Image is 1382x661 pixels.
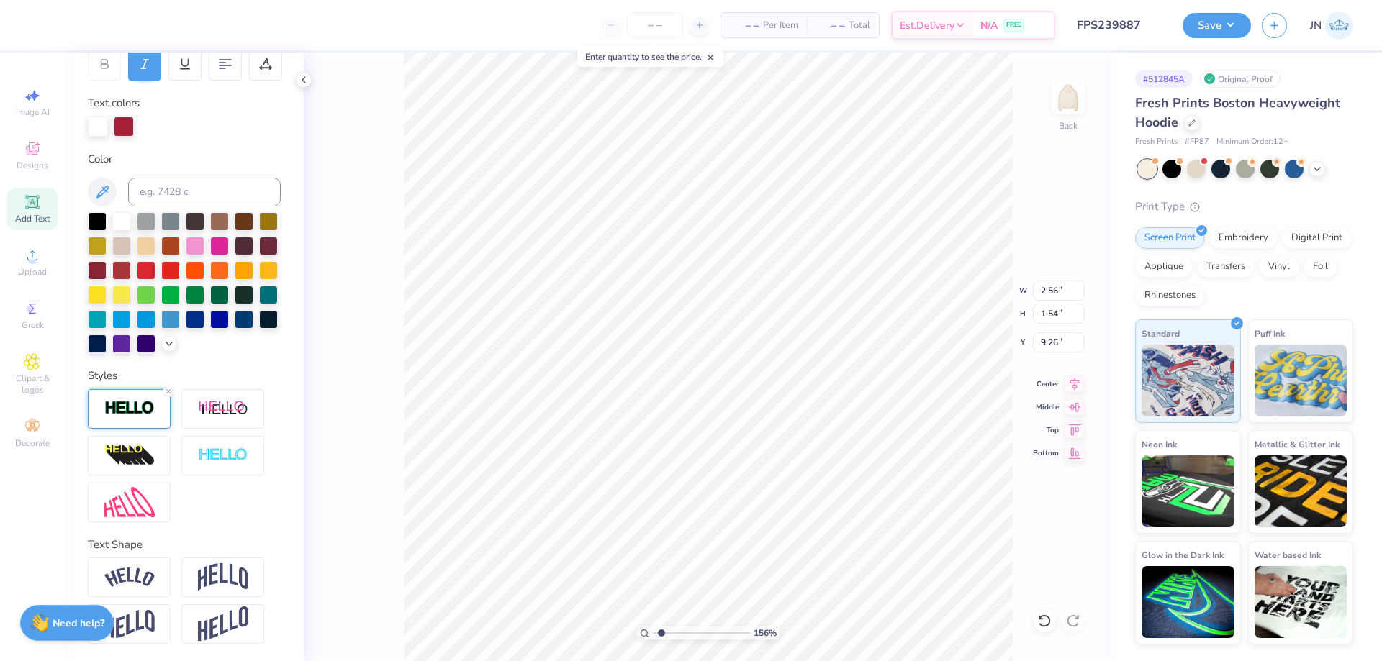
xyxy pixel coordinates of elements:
span: Add Text [15,213,50,224]
span: Fresh Prints Boston Heavyweight Hoodie [1135,94,1340,131]
img: Water based Ink [1255,566,1347,638]
img: Standard [1142,345,1234,416]
img: Shadow [198,400,248,418]
span: JN [1310,17,1322,34]
div: Digital Print [1282,227,1352,249]
img: Jacky Noya [1325,12,1353,40]
img: Arch [198,563,248,591]
span: Upload [18,266,47,278]
span: Water based Ink [1255,547,1321,562]
label: Text colors [88,95,140,111]
img: 3d Illusion [104,444,155,467]
div: Screen Print [1135,227,1205,249]
input: Untitled Design [1066,11,1172,40]
span: Glow in the Dark Ink [1142,547,1224,562]
div: Color [88,151,281,168]
span: Center [1033,379,1059,389]
div: Transfers [1197,256,1255,278]
div: Vinyl [1259,256,1299,278]
button: Save [1183,13,1251,38]
div: # 512845A [1135,70,1193,88]
span: – – [730,18,759,33]
span: N/A [980,18,998,33]
img: Metallic & Glitter Ink [1255,455,1347,527]
div: Foil [1304,256,1337,278]
div: Enter quantity to see the price. [577,47,723,67]
div: Print Type [1135,199,1353,215]
span: Top [1033,425,1059,435]
span: Puff Ink [1255,326,1285,341]
span: Fresh Prints [1135,136,1178,148]
span: 156 % [754,626,777,639]
input: – – [627,12,683,38]
span: Decorate [15,437,50,449]
img: Neon Ink [1142,455,1234,527]
img: Glow in the Dark Ink [1142,566,1234,638]
span: Greek [22,319,44,331]
span: Metallic & Glitter Ink [1255,437,1340,452]
span: Est. Delivery [900,18,954,33]
div: Rhinestones [1135,285,1205,306]
div: Styles [88,368,281,384]
div: Original Proof [1200,70,1281,88]
span: Neon Ink [1142,437,1177,452]
span: Minimum Order: 12 + [1216,136,1288,148]
img: Flag [104,610,155,638]
img: Rise [198,606,248,642]
strong: Need help? [53,616,104,630]
span: – – [816,18,844,33]
span: # FP87 [1185,136,1209,148]
a: JN [1310,12,1353,40]
div: Embroidery [1209,227,1278,249]
span: Designs [17,160,48,171]
img: Puff Ink [1255,345,1347,416]
span: Bottom [1033,448,1059,458]
span: FREE [1006,20,1021,30]
div: Back [1059,119,1078,132]
img: Back [1054,83,1083,112]
span: Standard [1142,326,1180,341]
div: Applique [1135,256,1193,278]
span: Image AI [16,106,50,118]
img: Arc [104,567,155,587]
span: Total [849,18,870,33]
span: Middle [1033,402,1059,412]
input: e.g. 7428 c [128,178,281,206]
span: Clipart & logos [7,373,58,396]
img: Negative Space [198,447,248,464]
img: Stroke [104,400,155,416]
img: Free Distort [104,487,155,518]
span: Per Item [763,18,798,33]
div: Text Shape [88,537,281,553]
